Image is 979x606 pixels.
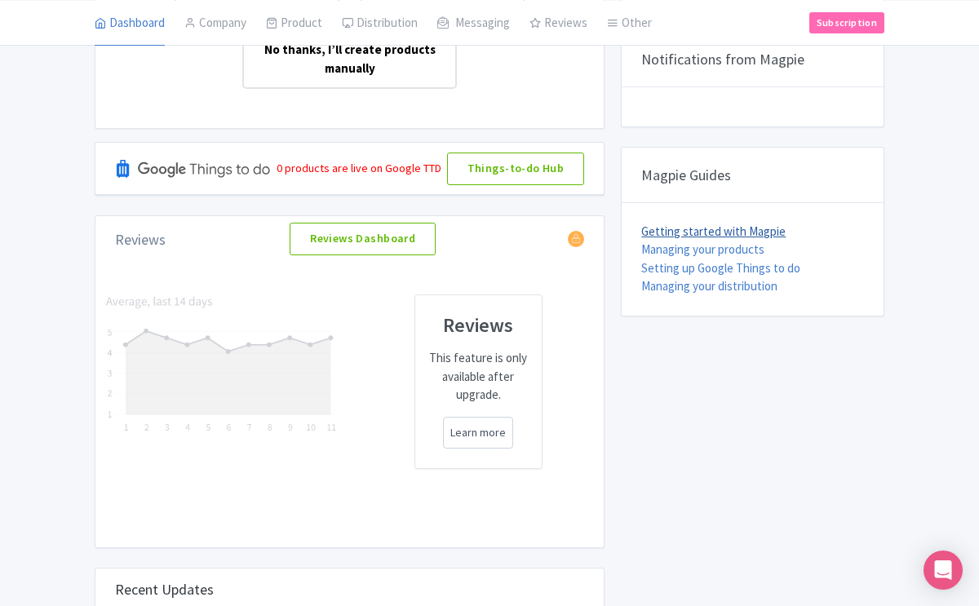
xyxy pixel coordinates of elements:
[641,260,800,276] a: Setting up Google Things to do
[425,349,533,405] p: This feature is only available after upgrade.
[450,424,506,441] a: Learn more
[641,223,786,239] a: Getting started with Magpie
[622,148,884,203] div: Magpie Guides
[809,11,884,33] a: Subscription
[115,143,272,195] img: Google TTD
[277,160,441,177] div: 0 products are live on Google TTD
[641,241,764,257] a: Managing your products
[290,223,436,255] a: Reviews Dashboard
[102,294,340,435] img: chart-62242baa53ac9495a133cd79f73327f1.png
[641,278,777,294] a: Managing your distribution
[924,551,963,590] div: Open Intercom Messenger
[242,29,458,89] a: No thanks, I’ll create products manually
[622,32,884,87] div: Notifications from Magpie
[425,315,533,336] h3: Reviews
[447,153,585,185] a: Things-to-do Hub
[115,228,166,250] div: Reviews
